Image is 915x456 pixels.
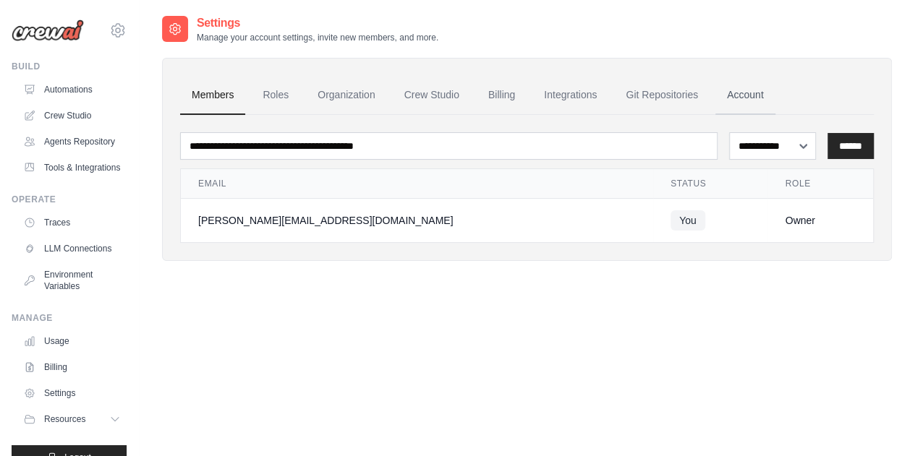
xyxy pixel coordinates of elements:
button: Resources [17,408,127,431]
a: Tools & Integrations [17,156,127,179]
a: Integrations [532,76,608,115]
a: Members [180,76,245,115]
img: Logo [12,20,84,41]
a: LLM Connections [17,237,127,260]
a: Roles [251,76,300,115]
a: Billing [17,356,127,379]
a: Git Repositories [614,76,710,115]
a: Traces [17,211,127,234]
a: Account [715,76,775,115]
a: Settings [17,382,127,405]
span: Resources [44,413,85,425]
th: Email [181,169,653,199]
h2: Settings [197,14,438,32]
div: Manage [12,312,127,324]
th: Role [767,169,873,199]
div: [PERSON_NAME][EMAIL_ADDRESS][DOMAIN_NAME] [198,213,636,228]
div: Operate [12,194,127,205]
a: Environment Variables [17,263,127,298]
th: Status [653,169,767,199]
a: Usage [17,330,127,353]
div: Owner [785,213,856,228]
a: Agents Repository [17,130,127,153]
a: Organization [306,76,386,115]
a: Automations [17,78,127,101]
a: Billing [477,76,527,115]
div: Build [12,61,127,72]
p: Manage your account settings, invite new members, and more. [197,32,438,43]
a: Crew Studio [17,104,127,127]
span: You [671,210,705,231]
a: Crew Studio [393,76,471,115]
